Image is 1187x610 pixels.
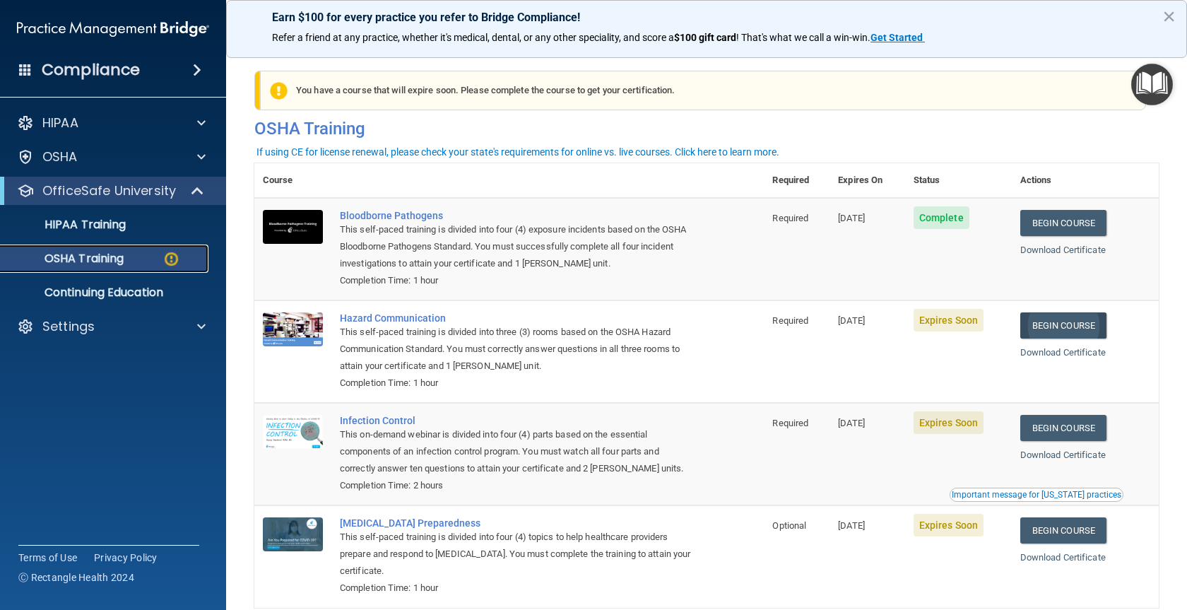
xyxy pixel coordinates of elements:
[674,32,736,43] strong: $100 gift card
[340,477,693,494] div: Completion Time: 2 hours
[1020,245,1106,255] a: Download Certificate
[254,119,1159,139] h4: OSHA Training
[772,213,808,223] span: Required
[1020,210,1106,236] a: Begin Course
[340,312,693,324] a: Hazard Communication
[914,411,984,434] span: Expires Soon
[17,115,206,131] a: HIPAA
[340,580,693,597] div: Completion Time: 1 hour
[772,520,806,531] span: Optional
[905,163,1012,198] th: Status
[9,252,124,266] p: OSHA Training
[9,218,126,232] p: HIPAA Training
[42,60,140,80] h4: Compliance
[163,250,180,268] img: warning-circle.0cc9ac19.png
[17,182,205,199] a: OfficeSafe University
[772,418,808,428] span: Required
[1020,517,1106,544] a: Begin Course
[1020,450,1106,460] a: Download Certificate
[272,32,674,43] span: Refer a friend at any practice, whether it's medical, dental, or any other speciality, and score a
[17,148,206,165] a: OSHA
[340,415,693,426] a: Infection Control
[254,163,331,198] th: Course
[1012,163,1159,198] th: Actions
[17,15,209,43] img: PMB logo
[340,324,693,375] div: This self-paced training is divided into three (3) rooms based on the OSHA Hazard Communication S...
[340,517,693,529] a: [MEDICAL_DATA] Preparedness
[1020,552,1106,563] a: Download Certificate
[270,82,288,100] img: exclamation-circle-solid-warning.7ed2984d.png
[1020,312,1106,339] a: Begin Course
[1020,415,1106,441] a: Begin Course
[18,570,134,585] span: Ⓒ Rectangle Health 2024
[340,375,693,392] div: Completion Time: 1 hour
[94,551,158,565] a: Privacy Policy
[914,514,984,536] span: Expires Soon
[18,551,77,565] a: Terms of Use
[914,206,969,229] span: Complete
[736,32,870,43] span: ! That's what we call a win-win.
[952,491,1121,499] div: Important message for [US_STATE] practices
[764,163,829,198] th: Required
[1131,64,1173,105] button: Open Resource Center
[9,286,202,300] p: Continuing Education
[340,426,693,477] div: This on-demand webinar is divided into four (4) parts based on the essential components of an inf...
[42,182,176,199] p: OfficeSafe University
[870,32,925,43] a: Get Started
[42,148,78,165] p: OSHA
[260,71,1146,110] div: You have a course that will expire soon. Please complete the course to get your certification.
[838,213,865,223] span: [DATE]
[838,315,865,326] span: [DATE]
[254,145,781,159] button: If using CE for license renewal, please check your state's requirements for online vs. live cours...
[42,115,78,131] p: HIPAA
[256,147,779,157] div: If using CE for license renewal, please check your state's requirements for online vs. live cours...
[772,315,808,326] span: Required
[340,210,693,221] a: Bloodborne Pathogens
[950,488,1123,502] button: Read this if you are a dental practitioner in the state of CA
[870,32,923,43] strong: Get Started
[272,11,1141,24] p: Earn $100 for every practice you refer to Bridge Compliance!
[1116,512,1170,566] iframe: Drift Widget Chat Controller
[1020,347,1106,358] a: Download Certificate
[340,221,693,272] div: This self-paced training is divided into four (4) exposure incidents based on the OSHA Bloodborne...
[1162,5,1176,28] button: Close
[838,520,865,531] span: [DATE]
[42,318,95,335] p: Settings
[838,418,865,428] span: [DATE]
[914,309,984,332] span: Expires Soon
[340,272,693,289] div: Completion Time: 1 hour
[340,529,693,580] div: This self-paced training is divided into four (4) topics to help healthcare providers prepare and...
[17,318,206,335] a: Settings
[829,163,905,198] th: Expires On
